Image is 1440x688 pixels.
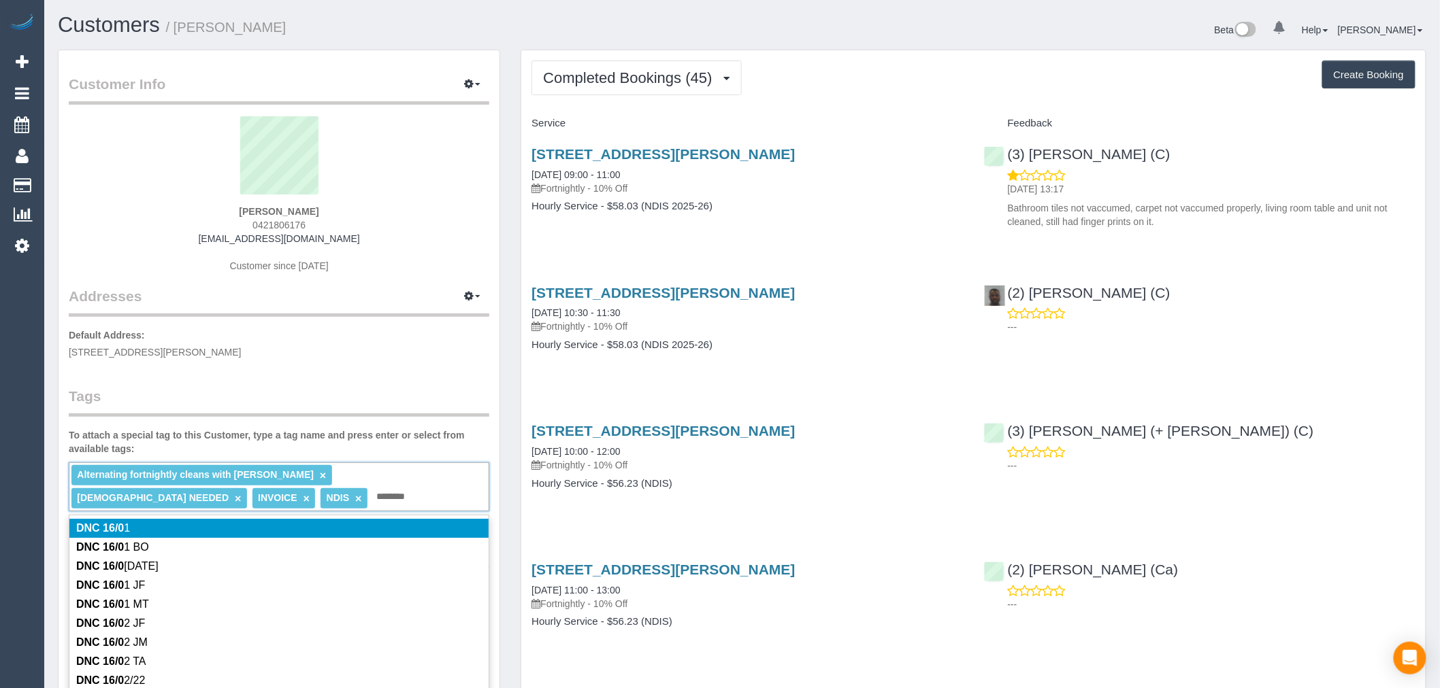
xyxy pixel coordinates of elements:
p: Fortnightly - 10% Off [531,320,963,333]
em: DNC 16/0 [76,674,124,686]
p: Fortnightly - 10% Off [531,458,963,472]
a: × [320,470,326,481]
a: × [355,493,361,504]
h4: Hourly Service - $58.03 (NDIS 2025-26) [531,339,963,351]
label: Default Address: [69,328,145,342]
a: × [235,493,241,504]
p: Bathroom tiles not vaccumed, carpet not vaccumed properly, living room table and unit not cleaned... [1008,201,1416,228]
a: Customers [58,13,160,37]
a: [DATE] 11:00 - 13:00 [531,585,620,596]
img: New interface [1234,22,1256,39]
span: Customer since [DATE] [230,260,329,271]
p: --- [1008,459,1416,472]
a: [PERSON_NAME] [1338,24,1423,35]
a: (2) [PERSON_NAME] (C) [984,285,1171,300]
span: Alternating fortnightly cleans with [PERSON_NAME] [77,469,314,480]
em: DNC 16/0 [76,579,124,591]
a: Beta [1215,24,1257,35]
a: [STREET_ADDRESS][PERSON_NAME] [531,146,795,162]
a: [EMAIL_ADDRESS][DOMAIN_NAME] [199,233,360,244]
span: 2 TA [76,655,146,667]
button: Completed Bookings (45) [531,61,741,95]
a: × [304,493,310,504]
label: To attach a special tag to this Customer, type a tag name and press enter or select from availabl... [69,428,489,455]
span: Completed Bookings (45) [543,69,719,86]
img: Automaid Logo [8,14,35,33]
span: [STREET_ADDRESS][PERSON_NAME] [69,347,242,358]
img: (2) Hope Gorejena (C) [985,286,1005,306]
span: NDIS [327,492,349,503]
h4: Feedback [984,118,1416,129]
em: DNC 16/0 [76,541,124,553]
em: DNC 16/0 [76,617,124,629]
a: (3) [PERSON_NAME] (C) [984,146,1171,162]
em: DNC 16/0 [76,522,124,534]
span: 1 MT [76,598,149,610]
a: Help [1302,24,1328,35]
h4: Hourly Service - $56.23 (NDIS) [531,478,963,489]
em: DNC 16/0 [76,655,124,667]
span: 0421806176 [252,220,306,230]
small: / [PERSON_NAME] [166,20,287,35]
em: DNC 16/0 [76,560,124,572]
h4: Hourly Service - $58.03 (NDIS 2025-26) [531,201,963,212]
legend: Customer Info [69,74,489,105]
span: 1 BO [76,541,149,553]
p: --- [1008,598,1416,611]
p: --- [1008,320,1416,334]
p: Fortnightly - 10% Off [531,182,963,195]
span: 2 JM [76,636,148,648]
span: INVOICE [258,492,297,503]
a: [DATE] 09:00 - 11:00 [531,169,620,180]
a: (3) [PERSON_NAME] (+ [PERSON_NAME]) (C) [984,423,1314,438]
span: 2 JF [76,617,145,629]
a: [STREET_ADDRESS][PERSON_NAME] [531,562,795,577]
a: [DATE] 10:30 - 11:30 [531,307,620,318]
span: 2/22 [76,674,145,686]
span: [DATE] [76,560,159,572]
legend: Tags [69,386,489,417]
strong: [PERSON_NAME] [239,206,318,217]
h4: Service [531,118,963,129]
a: (2) [PERSON_NAME] (Ca) [984,562,1179,577]
span: 1 [76,522,130,534]
div: Open Intercom Messenger [1394,642,1426,674]
a: [STREET_ADDRESS][PERSON_NAME] [531,423,795,438]
p: Fortnightly - 10% Off [531,597,963,610]
span: 1 JF [76,579,145,591]
button: Create Booking [1322,61,1416,89]
h4: Hourly Service - $56.23 (NDIS) [531,616,963,627]
a: [DATE] 10:00 - 12:00 [531,446,620,457]
span: [DEMOGRAPHIC_DATA] NEEDED [77,492,229,503]
p: [DATE] 13:17 [1008,182,1416,196]
em: DNC 16/0 [76,598,124,610]
a: [STREET_ADDRESS][PERSON_NAME] [531,285,795,300]
em: DNC 16/0 [76,636,124,648]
